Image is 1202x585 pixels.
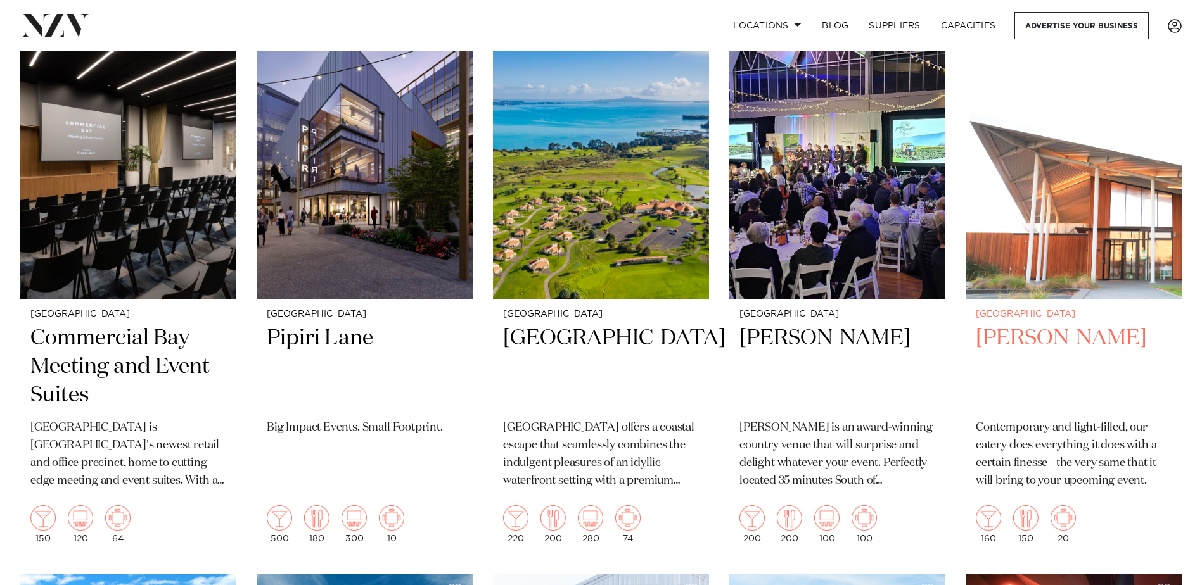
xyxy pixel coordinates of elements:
div: 150 [30,505,56,543]
img: theatre.png [578,505,603,531]
div: 280 [578,505,603,543]
img: dining.png [1013,505,1039,531]
p: [GEOGRAPHIC_DATA] is [GEOGRAPHIC_DATA]'s newest retail and office precinct, home to cutting-edge ... [30,419,226,490]
a: Capacities [931,12,1006,39]
a: SUPPLIERS [859,12,930,39]
p: [GEOGRAPHIC_DATA] offers a coastal escape that seamlessly combines the indulgent pleasures of an ... [503,419,699,490]
img: meeting.png [615,505,641,531]
div: 220 [503,505,528,543]
a: [GEOGRAPHIC_DATA] [PERSON_NAME] [PERSON_NAME] is an award-winning country venue that will surpris... [729,9,945,553]
small: [GEOGRAPHIC_DATA] [30,310,226,319]
h2: [PERSON_NAME] [739,324,935,410]
div: 300 [342,505,367,543]
a: [GEOGRAPHIC_DATA] [PERSON_NAME] Contemporary and light-filled, our eatery does everything it does... [966,9,1182,553]
img: meeting.png [379,505,404,531]
a: [GEOGRAPHIC_DATA] Commercial Bay Meeting and Event Suites [GEOGRAPHIC_DATA] is [GEOGRAPHIC_DATA]'... [20,9,236,553]
img: theatre.png [814,505,840,531]
img: cocktail.png [976,505,1001,531]
h2: [PERSON_NAME] [976,324,1172,410]
a: Locations [723,12,812,39]
div: 74 [615,505,641,543]
img: cocktail.png [503,505,528,531]
img: meeting.png [1051,505,1076,531]
img: theatre.png [68,505,93,531]
a: [GEOGRAPHIC_DATA] Pipiri Lane Big Impact Events. Small Footprint. 500 180 300 10 [257,9,473,553]
div: 200 [777,505,802,543]
img: dining.png [540,505,566,531]
p: [PERSON_NAME] is an award-winning country venue that will surprise and delight whatever your even... [739,419,935,490]
div: 180 [304,505,329,543]
div: 20 [1051,505,1076,543]
img: cocktail.png [267,505,292,531]
img: meeting.png [852,505,877,531]
div: 200 [739,505,765,543]
img: dining.png [777,505,802,531]
div: 100 [814,505,840,543]
h2: Commercial Bay Meeting and Event Suites [30,324,226,410]
a: [GEOGRAPHIC_DATA] [GEOGRAPHIC_DATA] [GEOGRAPHIC_DATA] offers a coastal escape that seamlessly com... [493,9,709,553]
small: [GEOGRAPHIC_DATA] [503,310,699,319]
p: Big Impact Events. Small Footprint. [267,419,463,437]
h2: [GEOGRAPHIC_DATA] [503,324,699,410]
h2: Pipiri Lane [267,324,463,410]
div: 160 [976,505,1001,543]
div: 120 [68,505,93,543]
a: Advertise your business [1014,12,1149,39]
img: cocktail.png [30,505,56,531]
small: [GEOGRAPHIC_DATA] [267,310,463,319]
div: 200 [540,505,566,543]
div: 500 [267,505,292,543]
div: 64 [105,505,131,543]
div: 10 [379,505,404,543]
p: Contemporary and light-filled, our eatery does everything it does with a certain finesse - the ve... [976,419,1172,490]
a: BLOG [812,12,859,39]
img: meeting.png [105,505,131,531]
div: 150 [1013,505,1039,543]
div: 100 [852,505,877,543]
img: dining.png [304,505,329,531]
img: cocktail.png [739,505,765,531]
img: nzv-logo.png [20,14,89,37]
small: [GEOGRAPHIC_DATA] [976,310,1172,319]
img: theatre.png [342,505,367,531]
small: [GEOGRAPHIC_DATA] [739,310,935,319]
